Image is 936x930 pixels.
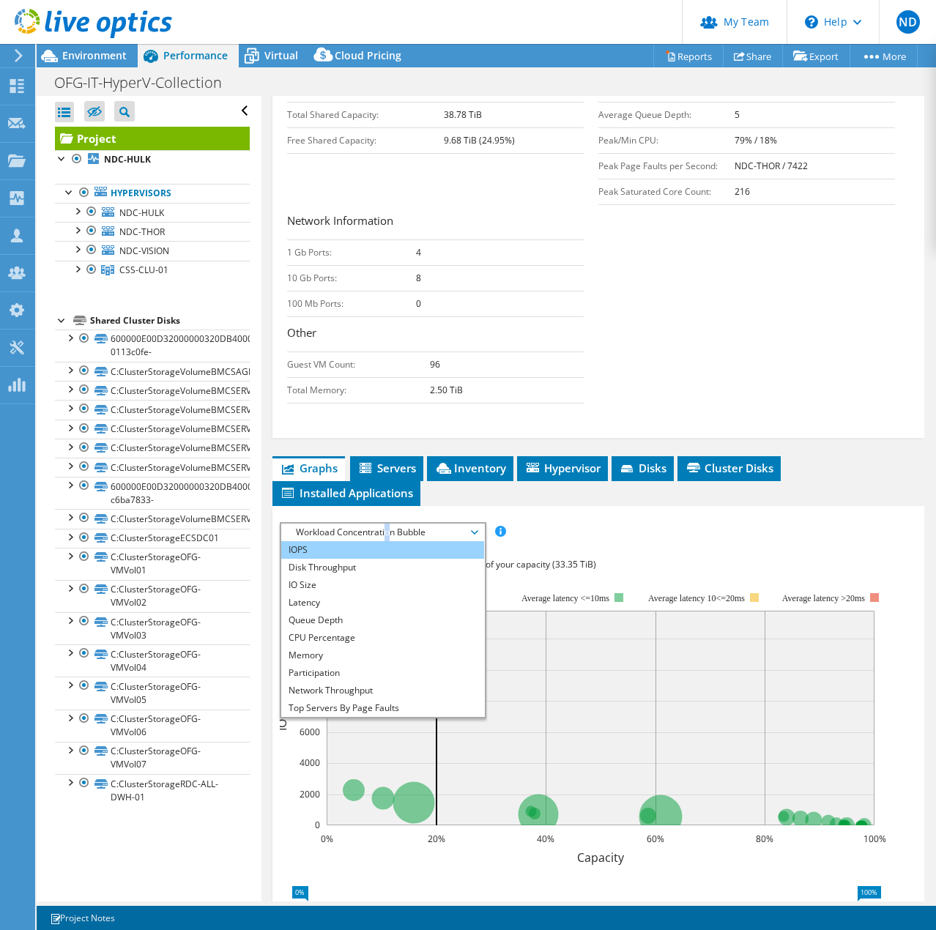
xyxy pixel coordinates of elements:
[521,593,609,603] tspan: Average latency <=10ms
[289,524,477,541] span: Workload Concentration Bubble
[281,576,484,594] li: IO Size
[55,458,250,477] a: C:ClusterStorageVolumeBMCSERV21_DAta
[119,226,165,238] span: NDC-THOR
[55,710,250,742] a: C:ClusterStorageOFG-VMVol06
[48,75,245,91] h1: OFG-IT-HyperV-Collection
[119,207,164,219] span: NDC-HULK
[723,45,783,67] a: Share
[55,222,250,241] a: NDC-THOR
[55,330,250,362] a: 600000E00D32000000320DB400000000-0113c0fe-
[619,461,666,475] span: Disks
[444,108,482,121] b: 38.78 TiB
[163,48,228,62] span: Performance
[119,245,169,257] span: NDC-VISION
[287,377,430,403] td: Total Memory:
[281,629,484,647] li: CPU Percentage
[281,664,484,682] li: Participation
[55,774,250,806] a: C:ClusterStorageRDC-ALL-DWH-01
[55,362,250,381] a: C:ClusterStorageVolumeBMCSAGE
[430,384,463,396] b: 2.50 TiB
[62,48,127,62] span: Environment
[416,246,421,258] b: 4
[287,265,416,291] td: 10 Gb Ports:
[55,644,250,677] a: C:ClusterStorageOFG-VMVol04
[55,529,250,548] a: C:ClusterStorageECSDC01
[281,611,484,629] li: Queue Depth
[653,45,724,67] a: Reports
[598,102,735,127] td: Average Queue Depth:
[537,833,554,845] text: 40%
[280,461,338,475] span: Graphs
[416,297,421,310] b: 0
[287,239,416,265] td: 1 Gb Ports:
[55,261,250,280] a: CSS-CLU-01
[782,593,865,603] text: Average latency >20ms
[274,705,290,731] text: IOPS
[90,312,250,330] div: Shared Cluster Disks
[648,593,745,603] tspan: Average latency 10<=20ms
[55,400,250,419] a: C:ClusterStorageVolumeBMCSERV25
[55,381,250,400] a: C:ClusterStorageVolumeBMCSERV20
[850,45,918,67] a: More
[416,272,421,284] b: 8
[685,461,773,475] span: Cluster Disks
[281,647,484,664] li: Memory
[735,108,740,121] b: 5
[287,127,444,153] td: Free Shared Capacity:
[735,134,777,146] b: 79% / 18%
[281,559,484,576] li: Disk Throughput
[805,15,818,29] svg: \n
[444,134,515,146] b: 9.68 TiB (24.95%)
[55,203,250,222] a: NDC-HULK
[55,420,250,439] a: C:ClusterStorageVolumeBMCSERV21
[434,461,506,475] span: Inventory
[598,127,735,153] td: Peak/Min CPU:
[55,477,250,509] a: 600000E00D32000000320DB400070000-c6ba7833-
[896,10,920,34] span: ND
[524,461,601,475] span: Hypervisor
[782,45,850,67] a: Export
[287,324,584,344] h3: Other
[55,184,250,203] a: Hypervisors
[300,788,320,800] text: 2000
[119,264,168,276] span: CSS-CLU-01
[300,726,320,738] text: 6000
[55,548,250,580] a: C:ClusterStorageOFG-VMVol01
[55,241,250,260] a: NDC-VISION
[321,833,333,845] text: 0%
[55,580,250,612] a: C:ClusterStorageOFG-VMVol02
[55,509,250,528] a: C:ClusterStorageVolumeBMCSERV08
[264,48,298,62] span: Virtual
[40,909,125,927] a: Project Notes
[300,756,320,769] text: 4000
[287,351,430,377] td: Guest VM Count:
[315,819,320,831] text: 0
[55,439,250,458] a: C:ClusterStorageVolumeBMCSERV26
[647,833,664,845] text: 60%
[756,833,773,845] text: 80%
[281,682,484,699] li: Network Throughput
[430,358,440,371] b: 96
[55,742,250,774] a: C:ClusterStorageOFG-VMVol07
[281,541,484,559] li: IOPS
[280,486,413,500] span: Installed Applications
[104,153,151,165] b: NDC-HULK
[577,849,625,866] text: Capacity
[598,153,735,179] td: Peak Page Faults per Second:
[863,833,886,845] text: 100%
[287,212,584,232] h3: Network Information
[735,160,808,172] b: NDC-THOR / 7422
[55,677,250,709] a: C:ClusterStorageOFG-VMVol05
[55,150,250,169] a: NDC-HULK
[383,558,596,570] span: 72% of IOPS falls on 20% of your capacity (33.35 TiB)
[428,833,445,845] text: 20%
[287,291,416,316] td: 100 Mb Ports:
[55,612,250,644] a: C:ClusterStorageOFG-VMVol03
[281,699,484,717] li: Top Servers By Page Faults
[55,127,250,150] a: Project
[735,185,750,198] b: 216
[335,48,401,62] span: Cloud Pricing
[357,461,416,475] span: Servers
[287,102,444,127] td: Total Shared Capacity:
[281,594,484,611] li: Latency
